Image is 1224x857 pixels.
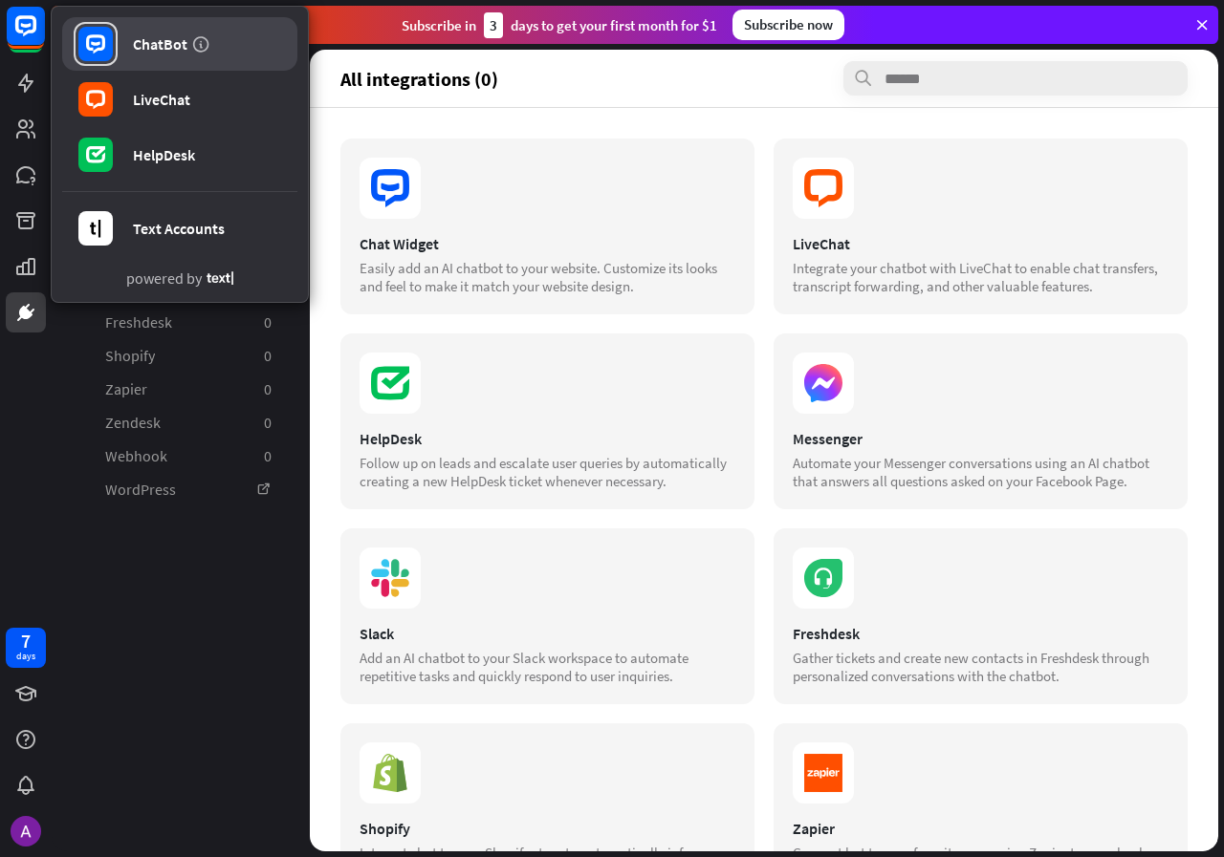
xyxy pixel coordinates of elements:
div: Easily add an AI chatbot to your website. Customize its looks and feel to make it match your webs... [360,259,735,295]
div: 3 [484,12,503,38]
div: Slack [360,624,735,643]
button: Open LiveChat chat widget [15,8,73,65]
span: Webhook [105,446,167,466]
div: days [16,650,35,663]
div: Chat Widget [360,234,735,253]
div: Gather tickets and create new contacts in Freshdesk through personalized conversations with the c... [793,649,1169,685]
div: Integrate your chatbot with LiveChat to enable chat transfers, transcript forwarding, and other v... [793,259,1169,295]
a: WordPress [78,474,283,505]
a: Shopify 0 [78,340,283,372]
div: 7 [21,632,31,650]
div: Automate your Messenger conversations using an AI chatbot that answers all questions asked on you... [793,454,1169,490]
div: HelpDesk [360,429,735,448]
a: Zendesk 0 [78,407,283,439]
aside: 0 [264,379,272,399]
div: LiveChat [793,234,1169,253]
div: Shopify [360,819,735,838]
aside: 0 [264,446,272,466]
div: Messenger [793,429,1169,448]
div: Subscribe now [732,10,844,40]
a: Freshdesk 0 [78,307,283,338]
span: Zapier [105,379,147,399]
a: 7 days [6,628,46,668]
aside: 0 [264,413,272,433]
div: Zapier [793,819,1169,838]
span: Freshdesk [105,312,172,332]
div: Freshdesk [793,624,1169,643]
a: Zapier 0 [78,374,283,405]
div: Subscribe in days to get your first month for $1 [402,12,717,38]
aside: 0 [264,312,272,332]
span: Shopify [105,346,155,366]
div: Follow up on leads and escalate user queries by automatically creating a new HelpDesk ticket when... [360,454,735,490]
span: Zendesk [105,413,161,433]
aside: 0 [264,346,272,366]
a: Webhook 0 [78,440,283,472]
div: Add an AI chatbot to your Slack workspace to automate repetitive tasks and quickly respond to use... [360,649,735,685]
section: All integrations (0) [340,61,1188,96]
